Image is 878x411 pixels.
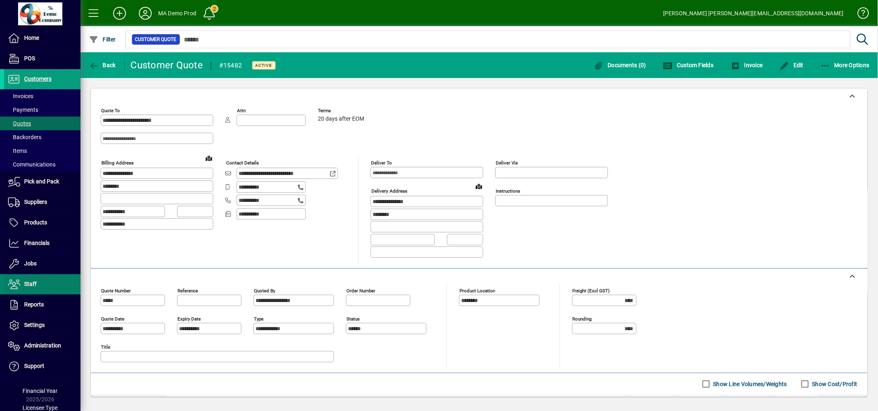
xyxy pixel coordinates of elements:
[4,315,80,335] a: Settings
[661,58,716,72] button: Custom Fields
[4,274,80,294] a: Staff
[318,116,364,122] span: 20 days after EOM
[4,49,80,69] a: POS
[8,93,33,99] span: Invoices
[4,89,80,103] a: Invoices
[821,62,870,68] span: More Options
[778,58,806,72] button: Edit
[237,108,246,113] mat-label: Attn
[8,120,31,127] span: Quotes
[24,178,59,185] span: Pick and Pack
[346,288,375,293] mat-label: Order number
[4,144,80,158] a: Items
[24,322,45,328] span: Settings
[8,148,27,154] span: Items
[573,316,592,321] mat-label: Rounding
[729,58,765,72] button: Invoice
[101,344,110,349] mat-label: Title
[24,35,39,41] span: Home
[594,62,646,68] span: Documents (0)
[24,342,61,349] span: Administration
[80,58,125,72] app-page-header-button: Back
[202,152,215,164] a: View on map
[254,288,275,293] mat-label: Quoted by
[24,199,47,205] span: Suppliers
[24,76,52,82] span: Customers
[4,192,80,212] a: Suppliers
[131,59,203,72] div: Customer Quote
[4,130,80,144] a: Backorders
[132,6,158,21] button: Profile
[4,295,80,315] a: Reports
[811,380,857,388] label: Show Cost/Profit
[472,180,485,193] a: View on map
[318,108,366,113] span: Terms
[712,380,787,388] label: Show Line Volumes/Weights
[4,254,80,274] a: Jobs
[24,240,49,246] span: Financials
[852,2,868,28] a: Knowledge Base
[87,32,118,47] button: Filter
[135,35,177,43] span: Customer Quote
[4,336,80,356] a: Administration
[819,58,872,72] button: More Options
[592,58,648,72] button: Documents (0)
[24,301,44,308] span: Reports
[24,260,37,267] span: Jobs
[101,108,120,113] mat-label: Quote To
[496,188,520,194] mat-label: Instructions
[8,161,56,168] span: Communications
[89,62,116,68] span: Back
[4,233,80,253] a: Financials
[4,356,80,376] a: Support
[346,316,360,321] mat-label: Status
[101,316,124,321] mat-label: Quote date
[87,58,118,72] button: Back
[89,36,116,43] span: Filter
[23,405,58,411] span: Licensee Type
[256,63,272,68] span: Active
[4,213,80,233] a: Products
[496,160,518,166] mat-label: Deliver via
[23,388,58,394] span: Financial Year
[573,288,610,293] mat-label: Freight (excl GST)
[24,219,47,226] span: Products
[219,59,242,72] div: #15482
[177,288,198,293] mat-label: Reference
[177,316,201,321] mat-label: Expiry date
[4,172,80,192] a: Pick and Pack
[663,62,714,68] span: Custom Fields
[8,107,38,113] span: Payments
[107,6,132,21] button: Add
[24,281,37,287] span: Staff
[158,7,196,20] div: MA Demo Prod
[4,117,80,130] a: Quotes
[731,62,763,68] span: Invoice
[780,62,804,68] span: Edit
[4,28,80,48] a: Home
[4,158,80,171] a: Communications
[663,7,844,20] div: [PERSON_NAME] [PERSON_NAME][EMAIL_ADDRESS][DOMAIN_NAME]
[8,134,41,140] span: Backorders
[4,103,80,117] a: Payments
[371,160,392,166] mat-label: Deliver To
[24,363,44,369] span: Support
[101,288,131,293] mat-label: Quote number
[24,55,35,62] span: POS
[254,316,264,321] mat-label: Type
[460,288,495,293] mat-label: Product location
